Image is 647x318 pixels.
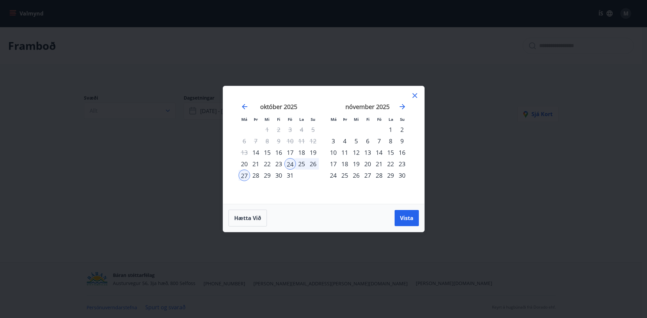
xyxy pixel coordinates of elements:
[288,117,292,122] small: Fö
[400,214,413,222] span: Vista
[373,158,385,170] td: Choose föstudagur, 21. nóvember 2025 as your check-in date. It’s available.
[241,103,249,111] div: Move backward to switch to the previous month.
[339,135,350,147] div: 4
[307,147,319,158] div: 19
[396,158,408,170] td: Choose sunnudagur, 23. nóvember 2025 as your check-in date. It’s available.
[239,158,250,170] td: Choose mánudagur, 20. október 2025 as your check-in date. It’s available.
[396,135,408,147] div: 9
[328,147,339,158] td: Choose mánudagur, 10. nóvember 2025 as your check-in date. It’s available.
[273,147,284,158] td: Choose fimmtudagur, 16. október 2025 as your check-in date. It’s available.
[328,170,339,181] div: 24
[261,158,273,170] div: 22
[284,135,296,147] td: Not available. föstudagur, 10. október 2025
[362,158,373,170] td: Choose fimmtudagur, 20. nóvember 2025 as your check-in date. It’s available.
[260,103,297,111] strong: október 2025
[389,117,393,122] small: La
[311,117,315,122] small: Su
[328,135,339,147] div: 3
[239,170,250,181] div: 27
[250,170,261,181] td: Choose þriðjudagur, 28. október 2025 as your check-in date. It’s available.
[284,147,296,158] td: Choose föstudagur, 17. október 2025 as your check-in date. It’s available.
[385,135,396,147] td: Choose laugardagur, 8. nóvember 2025 as your check-in date. It’s available.
[385,124,396,135] div: 1
[373,135,385,147] div: 7
[350,158,362,170] div: 19
[239,170,250,181] td: Selected as end date. mánudagur, 27. október 2025
[385,170,396,181] td: Choose laugardagur, 29. nóvember 2025 as your check-in date. It’s available.
[261,147,273,158] td: Choose miðvikudagur, 15. október 2025 as your check-in date. It’s available.
[373,170,385,181] td: Choose föstudagur, 28. nóvember 2025 as your check-in date. It’s available.
[261,124,273,135] td: Not available. miðvikudagur, 1. október 2025
[350,135,362,147] td: Choose miðvikudagur, 5. nóvember 2025 as your check-in date. It’s available.
[250,147,261,158] td: Choose þriðjudagur, 14. október 2025 as your check-in date. It’s available.
[228,210,267,226] button: Hætta við
[385,147,396,158] td: Choose laugardagur, 15. nóvember 2025 as your check-in date. It’s available.
[273,124,284,135] td: Not available. fimmtudagur, 2. október 2025
[373,170,385,181] div: 28
[307,158,319,170] div: 26
[328,170,339,181] td: Choose mánudagur, 24. nóvember 2025 as your check-in date. It’s available.
[284,147,296,158] div: 17
[396,124,408,135] div: 2
[339,170,350,181] div: 25
[385,124,396,135] td: Choose laugardagur, 1. nóvember 2025 as your check-in date. It’s available.
[328,147,339,158] div: 10
[339,158,350,170] td: Choose þriðjudagur, 18. nóvember 2025 as your check-in date. It’s available.
[239,158,250,170] div: 20
[339,147,350,158] td: Choose þriðjudagur, 11. nóvember 2025 as your check-in date. It’s available.
[234,214,261,222] span: Hætta við
[296,158,307,170] td: Selected. laugardagur, 25. október 2025
[250,170,261,181] div: 28
[362,147,373,158] div: 13
[284,170,296,181] div: 31
[400,117,405,122] small: Su
[261,147,273,158] div: 15
[328,135,339,147] td: Choose mánudagur, 3. nóvember 2025 as your check-in date. It’s available.
[328,158,339,170] td: Choose mánudagur, 17. nóvember 2025 as your check-in date. It’s available.
[307,158,319,170] td: Selected. sunnudagur, 26. október 2025
[345,103,390,111] strong: nóvember 2025
[273,170,284,181] td: Choose fimmtudagur, 30. október 2025 as your check-in date. It’s available.
[396,135,408,147] td: Choose sunnudagur, 9. nóvember 2025 as your check-in date. It’s available.
[396,147,408,158] div: 16
[299,117,304,122] small: La
[354,117,359,122] small: Mi
[273,158,284,170] td: Choose fimmtudagur, 23. október 2025 as your check-in date. It’s available.
[339,158,350,170] div: 18
[373,147,385,158] div: 14
[273,147,284,158] div: 16
[296,158,307,170] div: 25
[373,147,385,158] td: Choose föstudagur, 14. nóvember 2025 as your check-in date. It’s available.
[307,124,319,135] td: Not available. sunnudagur, 5. október 2025
[350,170,362,181] div: 26
[250,158,261,170] div: 21
[396,147,408,158] td: Choose sunnudagur, 16. nóvember 2025 as your check-in date. It’s available.
[350,170,362,181] td: Choose miðvikudagur, 26. nóvember 2025 as your check-in date. It’s available.
[350,147,362,158] div: 12
[250,135,261,147] td: Not available. þriðjudagur, 7. október 2025
[385,170,396,181] div: 29
[373,158,385,170] div: 21
[254,117,258,122] small: Þr
[385,158,396,170] td: Choose laugardagur, 22. nóvember 2025 as your check-in date. It’s available.
[296,147,307,158] div: 18
[350,147,362,158] td: Choose miðvikudagur, 12. nóvember 2025 as your check-in date. It’s available.
[366,117,370,122] small: Fi
[296,124,307,135] td: Not available. laugardagur, 4. október 2025
[239,147,250,158] td: Not available. mánudagur, 13. október 2025
[261,170,273,181] div: 29
[395,210,419,226] button: Vista
[277,117,280,122] small: Fi
[396,170,408,181] div: 30
[398,103,406,111] div: Move forward to switch to the next month.
[284,170,296,181] td: Choose föstudagur, 31. október 2025 as your check-in date. It’s available.
[241,117,247,122] small: Má
[362,158,373,170] div: 20
[385,158,396,170] div: 22
[339,170,350,181] td: Choose þriðjudagur, 25. nóvember 2025 as your check-in date. It’s available.
[328,158,339,170] div: 17
[377,117,381,122] small: Fö
[231,94,416,196] div: Calendar
[239,135,250,147] td: Not available. mánudagur, 6. október 2025
[273,135,284,147] td: Not available. fimmtudagur, 9. október 2025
